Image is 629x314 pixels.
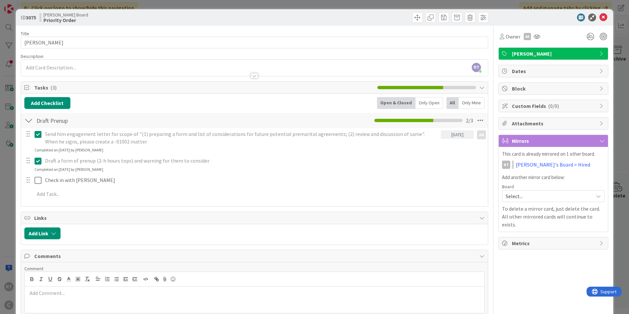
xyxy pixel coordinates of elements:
span: [PERSON_NAME] Board [43,12,88,17]
span: ID [21,13,36,21]
span: Attachments [512,119,596,127]
span: Mirrors [512,137,596,145]
a: [PERSON_NAME]'s Board > Hired [516,161,590,169]
span: ( 0/0 ) [548,103,559,109]
span: ( 3 ) [50,84,57,91]
input: type card name here... [21,37,488,48]
span: Select... [506,192,590,201]
div: Open & Closed [377,97,415,109]
button: Add Checklist [24,97,70,109]
p: Send him engagement letter for scope of "(1) preparing a form and list of considerations for futu... [45,130,438,145]
p: Add another mirror card below: [502,174,605,181]
div: All [446,97,459,109]
b: Priority Order [43,17,88,23]
span: Block [512,85,596,92]
div: AA [477,130,486,139]
span: 2 / 3 [466,117,473,124]
span: Metrics [512,239,596,247]
span: [PERSON_NAME] [512,50,596,58]
span: Tasks [34,84,374,92]
span: Description [21,53,43,59]
span: Comment [24,266,43,272]
p: Draft a form of prenup (2-h hours tops) and warning for them to consider [45,157,483,165]
b: 3075 [26,14,36,21]
span: RT [472,63,481,72]
span: Dates [512,67,596,75]
span: Support [14,1,30,9]
div: Completed on [DATE] by [PERSON_NAME] [35,147,103,153]
input: Add Checklist... [34,115,182,126]
span: Board [502,184,514,189]
div: Only Mine [459,97,485,109]
button: Add Link [24,227,61,239]
p: To delete a mirror card, just delete the card. All other mirrored cards will continue to exists. [502,205,605,228]
p: Check in with [PERSON_NAME] [45,176,483,184]
div: RT [502,161,510,169]
div: [DATE] [441,130,474,139]
p: This card is already mirrored on 1 other board. [502,150,605,158]
div: AA [524,33,531,40]
span: Owner [506,33,520,40]
div: Only Open [415,97,443,109]
span: Comments [34,252,476,260]
div: Completed on [DATE] by [PERSON_NAME] [35,167,103,172]
label: Title [21,31,29,37]
span: Custom Fields [512,102,596,110]
span: Links [34,214,476,222]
